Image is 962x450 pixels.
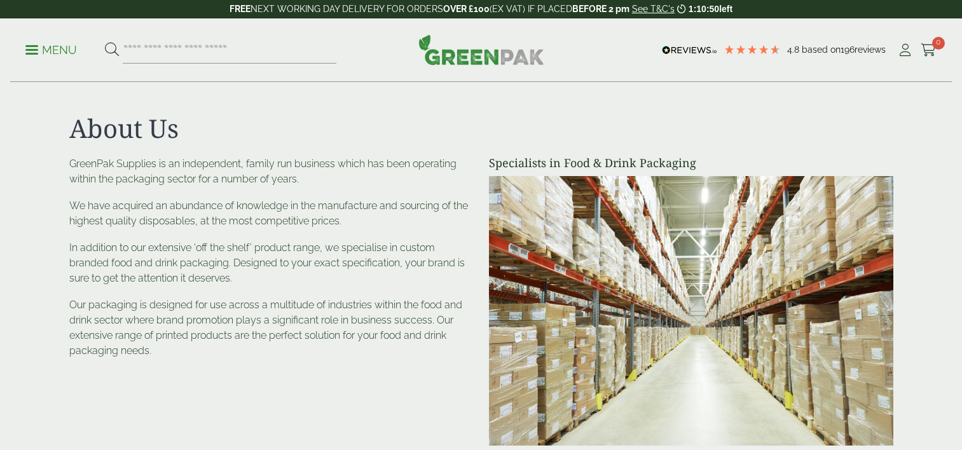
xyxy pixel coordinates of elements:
span: left [719,4,732,14]
strong: BEFORE 2 pm [572,4,629,14]
span: 4.8 [787,44,802,55]
a: Menu [25,43,77,55]
a: See T&C's [632,4,675,14]
p: GreenPak Supplies is an independent, family run business which has been operating within the pack... [69,156,474,187]
h4: Specialists in Food & Drink Packaging [489,156,893,170]
p: Our packaging is designed for use across a multitude of industries within the food and drink sect... [69,297,474,358]
i: My Account [897,44,913,57]
img: GreenPak Supplies [418,34,544,65]
p: We have acquired an abundance of knowledge in the manufacture and sourcing of the highest quality... [69,198,474,229]
i: Cart [921,44,937,57]
span: Based on [802,44,841,55]
img: REVIEWS.io [662,46,717,55]
span: 1:10:50 [689,4,719,14]
a: 0 [921,41,937,60]
span: reviews [855,44,886,55]
span: 196 [841,44,855,55]
span: 0 [932,37,945,50]
p: In addition to our extensive ‘off the shelf’ product range, we specialise in custom branded food ... [69,240,474,286]
strong: FREE [230,4,251,14]
p: Menu [25,43,77,58]
h1: About Us [69,113,893,144]
strong: OVER £100 [443,4,490,14]
div: 4.79 Stars [724,44,781,55]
